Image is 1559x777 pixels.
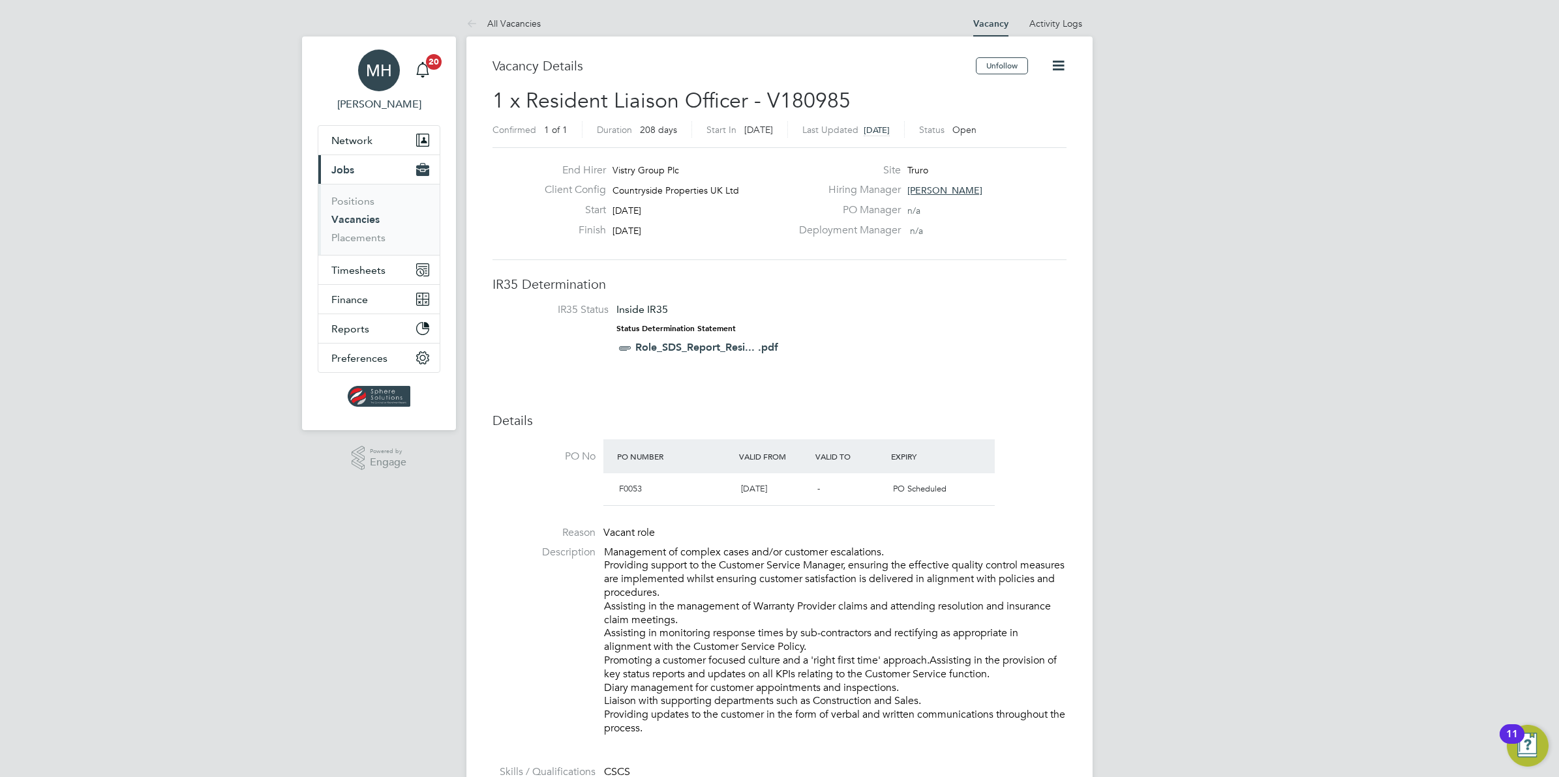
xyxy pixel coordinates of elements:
a: Powered byEngage [352,446,407,471]
span: 1 x Resident Liaison Officer - V180985 [492,88,851,113]
a: All Vacancies [466,18,541,29]
label: Finish [534,224,606,237]
span: PO Scheduled [893,483,946,494]
span: Inside IR35 [616,303,668,315]
div: Expiry [888,445,964,468]
label: Last Updated [802,124,858,136]
label: IR35 Status [506,303,609,317]
label: Confirmed [492,124,536,136]
span: Powered by [370,446,406,457]
span: MH [366,62,392,79]
label: Status [919,124,945,136]
div: Valid From [736,445,812,468]
span: [DATE] [613,205,641,216]
a: Positions [331,195,374,207]
label: Start In [706,124,736,136]
a: Vacancies [331,213,380,226]
span: [PERSON_NAME] [907,184,982,196]
div: 11 [1506,734,1518,751]
a: Role_SDS_Report_Resi... .pdf [635,341,778,353]
label: PO Manager [791,203,901,217]
span: 1 of 1 [544,124,568,136]
label: Description [492,546,596,559]
span: 208 days [640,124,677,136]
button: Preferences [318,344,440,372]
span: Vistry Group Plc [613,164,679,176]
span: Engage [370,457,406,468]
span: n/a [910,225,923,237]
div: Jobs [318,184,440,255]
span: [DATE] [744,124,773,136]
span: [DATE] [741,483,767,494]
button: Timesheets [318,256,440,284]
span: Truro [907,164,928,176]
span: n/a [907,205,920,216]
span: Countryside Properties UK Ltd [613,184,739,196]
h3: Details [492,412,1067,429]
label: Site [791,164,901,177]
label: Start [534,203,606,217]
nav: Main navigation [302,37,456,430]
span: Timesheets [331,264,386,276]
div: PO Number [614,445,736,468]
strong: Status Determination Statement [616,324,736,333]
a: Vacancy [973,18,1008,29]
div: Valid To [812,445,888,468]
p: Management of complex cases and/or customer escalations. Providing support to the Customer Servic... [604,546,1067,735]
span: Mark Habbershaw [318,96,440,112]
span: Preferences [331,352,387,364]
label: Reason [492,526,596,540]
span: F0053 [619,483,642,494]
label: End Hirer [534,164,606,177]
button: Unfollow [976,57,1028,74]
h3: IR35 Determination [492,276,1067,293]
img: spheresolutions-logo-retina.png [348,386,411,407]
a: Activity Logs [1029,18,1082,29]
label: Deployment Manager [791,224,901,237]
button: Reports [318,314,440,343]
a: Placements [331,231,386,244]
span: 20 [426,54,442,70]
label: Duration [597,124,632,136]
button: Open Resource Center, 11 new notifications [1507,725,1549,767]
h3: Vacancy Details [492,57,976,74]
a: Go to home page [318,386,440,407]
span: [DATE] [613,225,641,237]
label: Client Config [534,183,606,197]
span: Reports [331,323,369,335]
button: Network [318,126,440,154]
span: Network [331,134,372,147]
span: Open [952,124,976,136]
button: Finance [318,285,440,314]
label: PO No [492,450,596,463]
a: 20 [410,50,436,91]
span: [DATE] [864,125,890,136]
span: Jobs [331,164,354,176]
span: Finance [331,293,368,306]
span: - [817,483,820,494]
label: Hiring Manager [791,183,901,197]
span: Vacant role [603,526,655,539]
a: MH[PERSON_NAME] [318,50,440,112]
button: Jobs [318,155,440,184]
